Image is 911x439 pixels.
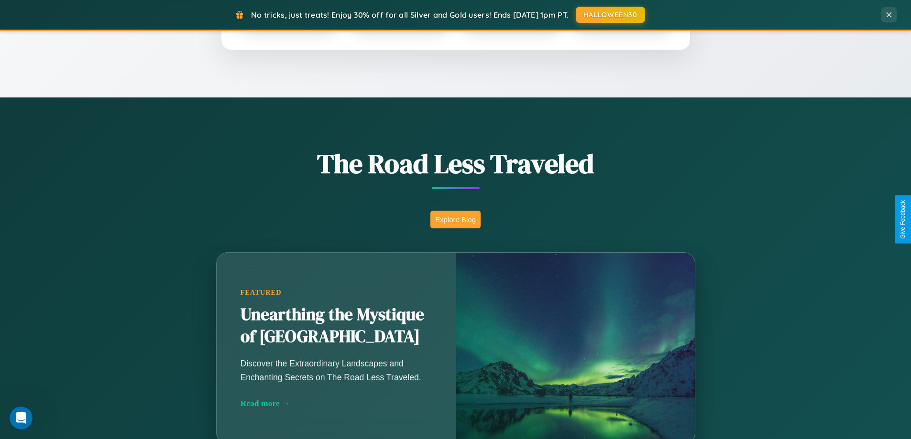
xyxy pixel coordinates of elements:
button: HALLOWEEN30 [576,7,645,23]
iframe: Intercom live chat [10,407,33,429]
p: Discover the Extraordinary Landscapes and Enchanting Secrets on The Road Less Traveled. [241,357,432,384]
div: Give Feedback [900,200,906,239]
span: No tricks, just treats! Enjoy 30% off for all Silver and Gold users! Ends [DATE] 1pm PT. [251,10,569,20]
h1: The Road Less Traveled [169,145,743,182]
div: Read more → [241,398,432,408]
div: Featured [241,289,432,297]
button: Explore Blog [430,211,481,228]
h2: Unearthing the Mystique of [GEOGRAPHIC_DATA] [241,304,432,348]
